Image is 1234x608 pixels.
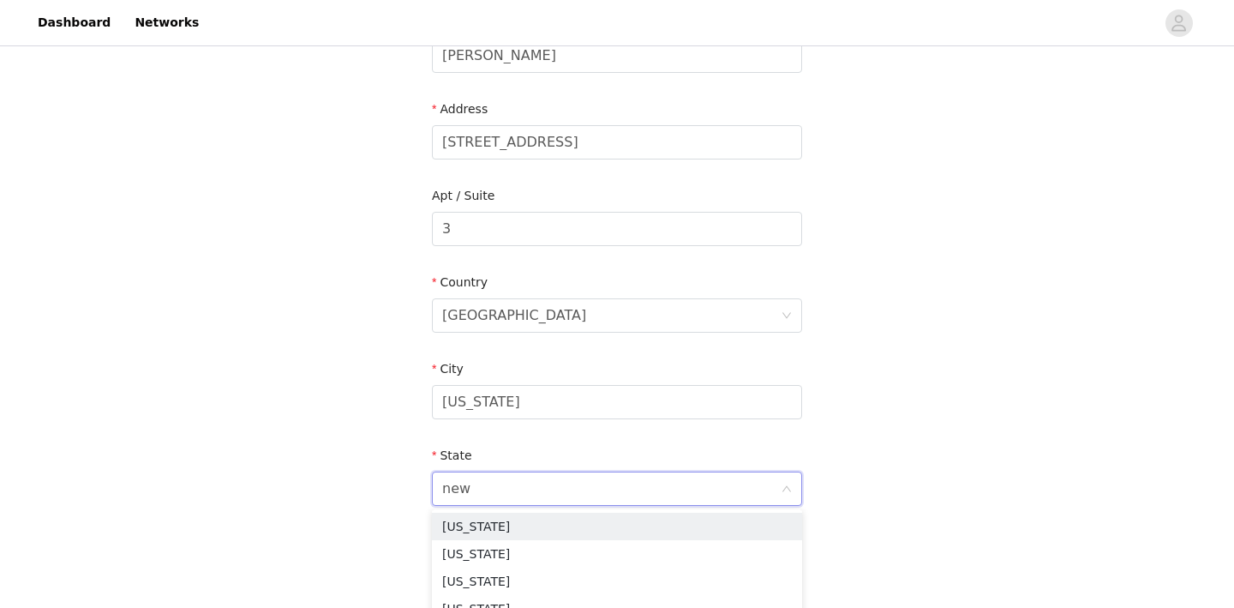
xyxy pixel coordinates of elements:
i: icon: down [782,310,792,322]
li: [US_STATE] [432,513,802,540]
label: Country [432,275,488,289]
a: Dashboard [27,3,121,42]
li: [US_STATE] [432,540,802,568]
label: Address [432,102,488,116]
label: City [432,362,464,376]
i: icon: down [782,484,792,496]
div: avatar [1171,9,1187,37]
label: Apt / Suite [432,189,494,202]
a: Networks [124,3,209,42]
li: [US_STATE] [432,568,802,595]
label: State [432,448,472,462]
div: United States [442,299,586,332]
